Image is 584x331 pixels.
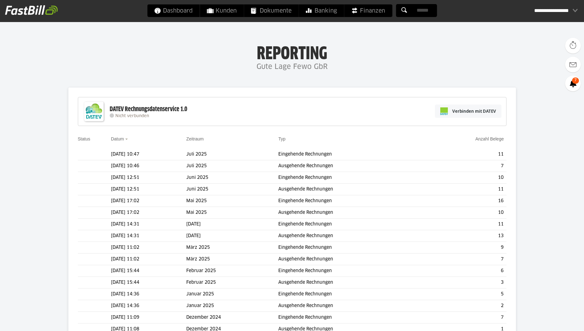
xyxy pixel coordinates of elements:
td: Ausgehende Rechnungen [278,160,424,172]
td: [DATE] [186,230,278,242]
td: Januar 2025 [186,288,278,300]
td: 5 [424,288,506,300]
a: Datum [111,136,124,141]
img: sort_desc.gif [125,139,129,140]
td: Juli 2025 [186,160,278,172]
td: 11 [424,219,506,230]
td: 3 [424,277,506,288]
span: 7 [572,77,579,84]
td: Eingehende Rechnungen [278,172,424,184]
td: Eingehende Rechnungen [278,288,424,300]
td: Eingehende Rechnungen [278,265,424,277]
img: pi-datev-logo-farbig-24.svg [440,107,448,115]
td: [DATE] 12:51 [111,172,186,184]
a: Verbinden mit DATEV [435,105,501,118]
td: Eingehende Rechnungen [278,312,424,323]
span: Finanzen [351,4,385,17]
td: Dezember 2024 [186,312,278,323]
td: 10 [424,172,506,184]
td: Februar 2025 [186,265,278,277]
span: Dokumente [251,4,292,17]
a: 7 [565,76,581,91]
img: fastbill_logo_white.png [5,5,58,15]
td: 10 [424,207,506,219]
a: Banking [299,4,344,17]
td: 2 [424,300,506,312]
span: Banking [306,4,337,17]
td: [DATE] 14:31 [111,219,186,230]
td: Januar 2025 [186,300,278,312]
a: Finanzen [344,4,392,17]
a: Typ [278,136,286,141]
td: Ausgehende Rechnungen [278,300,424,312]
td: März 2025 [186,242,278,254]
td: 11 [424,184,506,195]
td: [DATE] 14:36 [111,300,186,312]
td: 7 [424,160,506,172]
td: Ausgehende Rechnungen [278,230,424,242]
h1: Reporting [63,44,521,61]
a: Dokumente [244,4,298,17]
td: 16 [424,195,506,207]
td: [DATE] 11:02 [111,254,186,265]
td: 9 [424,242,506,254]
td: 7 [424,254,506,265]
div: DATEV Rechnungsdatenservice 1.0 [110,105,187,113]
td: März 2025 [186,254,278,265]
a: Zeitraum [186,136,204,141]
td: [DATE] 17:02 [111,207,186,219]
td: 7 [424,312,506,323]
td: [DATE] 15:44 [111,277,186,288]
td: Eingehende Rechnungen [278,195,424,207]
a: Kunden [200,4,244,17]
span: Verbinden mit DATEV [452,108,496,114]
td: 6 [424,265,506,277]
span: Kunden [207,4,237,17]
td: 13 [424,230,506,242]
td: Ausgehende Rechnungen [278,277,424,288]
td: [DATE] 15:44 [111,265,186,277]
td: Eingehende Rechnungen [278,219,424,230]
td: [DATE] 12:51 [111,184,186,195]
td: Ausgehende Rechnungen [278,207,424,219]
td: [DATE] 14:31 [111,230,186,242]
span: Dashboard [154,4,193,17]
td: Ausgehende Rechnungen [278,254,424,265]
td: [DATE] 11:02 [111,242,186,254]
td: [DATE] 10:46 [111,160,186,172]
td: [DATE] 10:47 [111,149,186,160]
td: Februar 2025 [186,277,278,288]
td: [DATE] 14:36 [111,288,186,300]
td: [DATE] 17:02 [111,195,186,207]
td: Mai 2025 [186,207,278,219]
td: Mai 2025 [186,195,278,207]
td: Juli 2025 [186,149,278,160]
iframe: Öffnet ein Widget, in dem Sie weitere Informationen finden [535,312,578,328]
a: Dashboard [147,4,199,17]
span: Nicht verbunden [115,114,149,118]
td: 11 [424,149,506,160]
td: Eingehende Rechnungen [278,149,424,160]
td: Juni 2025 [186,172,278,184]
a: Status [78,136,90,141]
td: Juni 2025 [186,184,278,195]
td: Ausgehende Rechnungen [278,184,424,195]
img: DATEV-Datenservice Logo [81,99,107,124]
td: [DATE] [186,219,278,230]
a: Anzahl Belege [475,136,504,141]
td: [DATE] 11:09 [111,312,186,323]
td: Eingehende Rechnungen [278,242,424,254]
